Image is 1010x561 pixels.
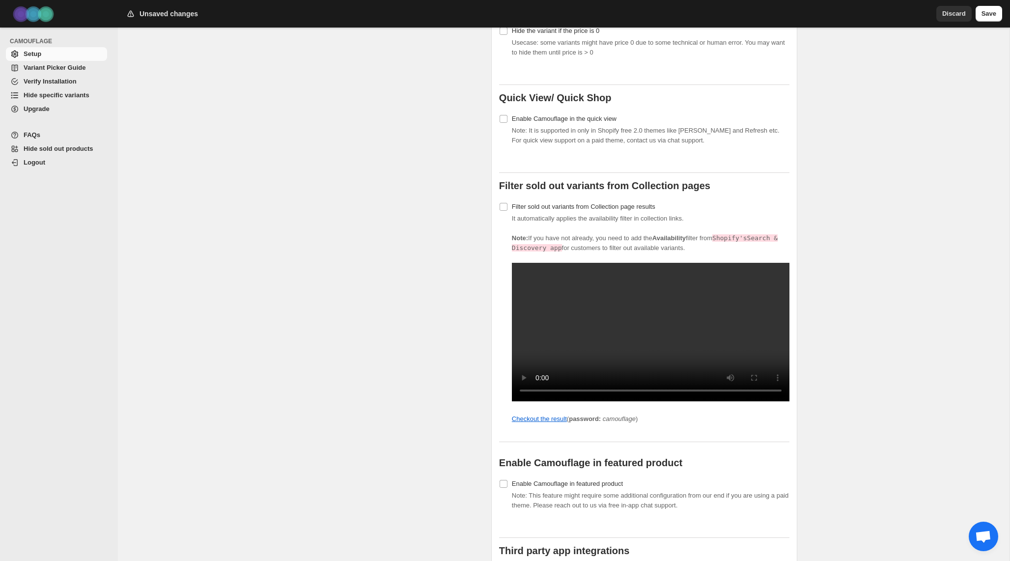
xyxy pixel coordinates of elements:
[6,142,107,156] a: Hide sold out products
[140,9,198,19] h2: Unsaved changes
[24,78,77,85] span: Verify Installation
[6,102,107,116] a: Upgrade
[512,27,599,34] span: Hide the variant if the price is 0
[24,131,40,139] span: FAQs
[603,415,636,422] i: camouflage
[24,159,45,166] span: Logout
[499,180,710,191] b: Filter sold out variants from Collection pages
[24,105,50,112] span: Upgrade
[24,64,85,71] span: Variant Picker Guide
[936,6,972,22] button: Discard
[24,145,93,152] span: Hide sold out products
[982,9,996,19] span: Save
[569,415,601,422] strong: password:
[512,234,528,242] b: Note:
[512,480,623,487] span: Enable Camouflage in featured product
[6,156,107,169] a: Logout
[512,115,617,122] span: Enable Camouflage in the quick view
[6,75,107,88] a: Verify Installation
[512,127,780,144] span: Note: It is supported in only in Shopify free 2.0 themes like [PERSON_NAME] and Refresh etc. For ...
[512,415,567,422] a: Checkout the result
[10,37,111,45] span: CAMOUFLAGE
[512,215,789,424] span: It automatically applies the availability filter in collection links.
[969,522,998,551] div: Open chat
[512,492,788,509] span: Note: This feature might require some additional configuration from our end if you are using a pa...
[6,128,107,142] a: FAQs
[976,6,1002,22] button: Save
[512,39,785,56] span: Usecase: some variants might have price 0 due to some technical or human error. You may want to h...
[942,9,966,19] span: Discard
[6,47,107,61] a: Setup
[6,88,107,102] a: Hide specific variants
[499,545,630,556] b: Third party app integrations
[652,234,686,242] strong: Availability
[6,61,107,75] a: Variant Picker Guide
[512,263,789,401] video: Add availability filter
[24,50,41,57] span: Setup
[24,91,89,99] span: Hide specific variants
[512,233,789,253] p: If you have not already, you need to add the filter from for customers to filter out available va...
[512,414,789,424] p: ( )
[512,203,655,210] span: Filter sold out variants from Collection page results
[499,92,612,103] b: Quick View/ Quick Shop
[499,457,682,468] b: Enable Camouflage in featured product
